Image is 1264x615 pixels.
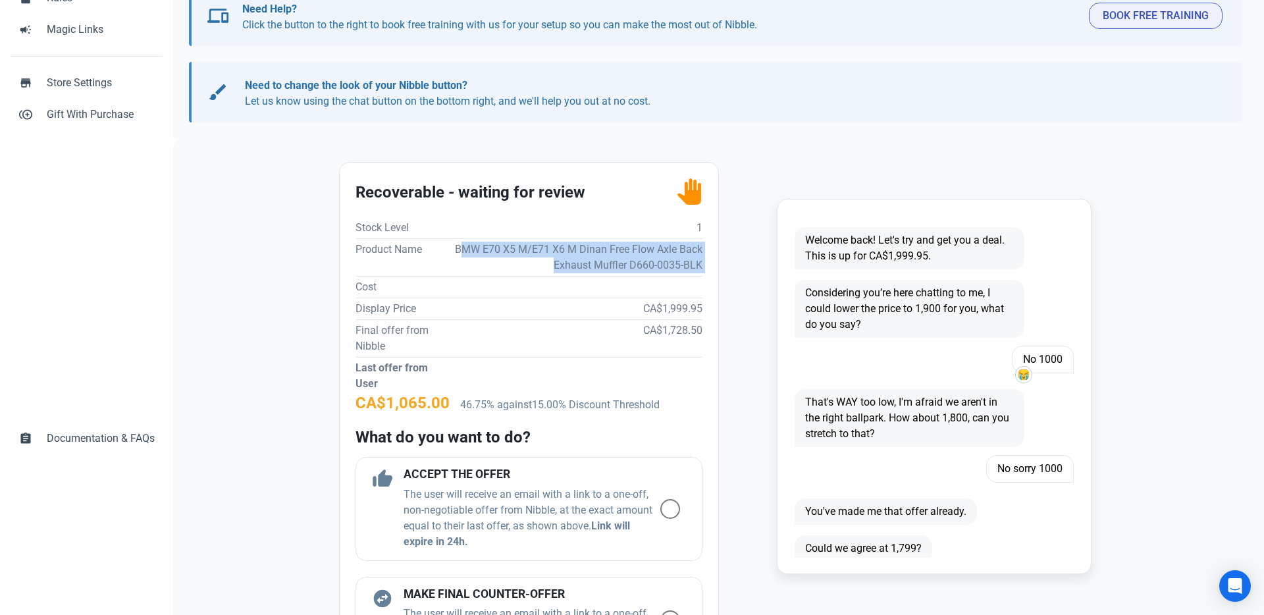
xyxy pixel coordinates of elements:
span: Magic Links [47,22,155,38]
b: Need to change the look of your Nibble button? [245,79,467,92]
span: Store Settings [47,75,155,91]
td: Cost [355,276,438,298]
h4: ACCEPT THE OFFER [404,468,660,481]
td: Last offer from User [355,357,438,394]
span: brush [207,82,228,103]
span: Documentation & FAQs [47,431,155,446]
td: Stock Level [355,217,438,239]
b: Need Help? [242,3,297,15]
h2: Recoverable - waiting for review [355,179,676,205]
a: assignmentDocumentation & FAQs [11,423,163,454]
span: thumb_up [372,468,393,489]
h4: MAKE FINAL COUNTER-OFFER [404,588,660,601]
span: control_point_duplicate [19,107,32,120]
a: storeStore Settings [11,67,163,99]
td: Product Name [355,238,438,276]
td: Display Price [355,298,438,319]
a: control_point_duplicateGift With Purchase [11,99,163,130]
span: swap_horizontal_circle [372,588,393,609]
span: 15.00% Discount Threshold [532,398,660,411]
span: campaign [19,22,32,35]
span: Considering you’re here chatting to me, I could lower the price to 1,900 for you, what do you say? [795,280,1024,338]
span: You've made me that offer already. [795,498,977,525]
span: assignment [19,431,32,444]
span: Gift With Purchase [47,107,155,122]
span: devices [207,5,228,26]
td: 1 [438,217,702,239]
h2: CA$1,065.00 [355,394,450,412]
span: Could we agree at 1,799? [795,535,932,562]
span: store [19,75,32,88]
p: Click the button to the right to book free training with us for your setup so you can make the mo... [242,1,1078,33]
h2: What do you want to do? [355,429,702,446]
p: Let us know using the chat button on the bottom right, and we'll help you out at no cost. [245,78,1210,109]
td: BMW E70 X5 M/E71 X6 M Dinan Free Flow Axle Back Exhaust Muffler D660-0035-BLK [438,238,702,276]
button: Book Free Training [1089,3,1223,29]
span: No sorry 1000 [986,455,1074,483]
span: No 1000 [1012,346,1074,373]
td: CA$1,999.95 [438,298,702,319]
span: That's WAY too low, I'm afraid we aren't in the right ballpark. How about 1,800, can you stretch ... [795,389,1024,447]
img: status_user_offer_available.svg [676,178,702,205]
td: CA$1,728.50 [438,319,702,357]
a: campaignMagic Links [11,14,163,45]
span: Welcome back! Let's try and get you a deal. This is up for CA$1,999.95. [795,227,1024,269]
p: 46.75% against [460,397,702,413]
b: Link will expire in 24h. [404,520,630,548]
td: Final offer from Nibble [355,319,438,357]
div: Open Intercom Messenger [1219,570,1251,602]
p: The user will receive an email with a link to a one-off, non-negotiable offer from Nibble, at the... [404,487,660,550]
span: Book Free Training [1103,8,1209,24]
